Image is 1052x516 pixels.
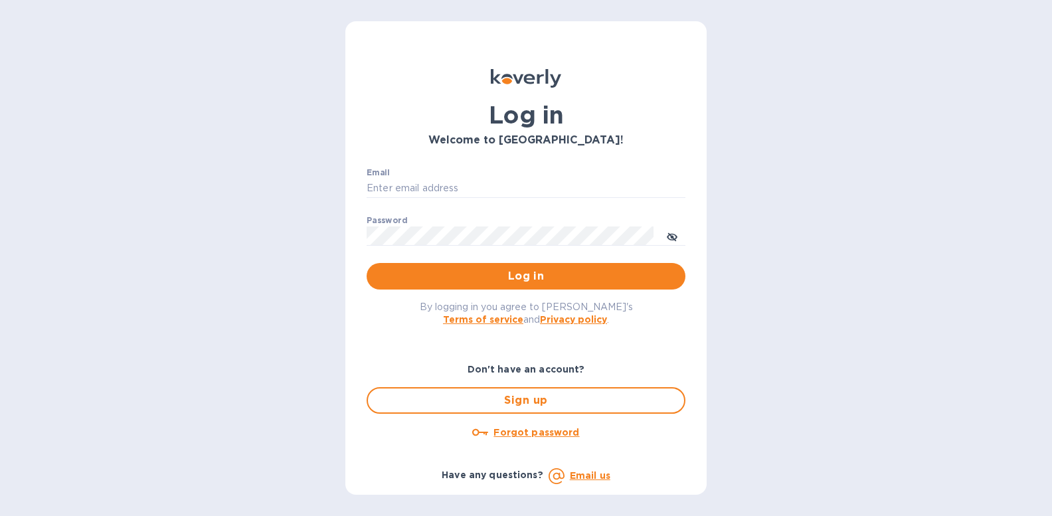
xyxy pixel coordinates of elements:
[367,387,685,414] button: Sign up
[367,216,407,224] label: Password
[442,470,543,480] b: Have any questions?
[540,314,607,325] a: Privacy policy
[367,101,685,129] h1: Log in
[377,268,675,284] span: Log in
[493,427,579,438] u: Forgot password
[468,364,585,375] b: Don't have an account?
[367,263,685,290] button: Log in
[420,301,633,325] span: By logging in you agree to [PERSON_NAME]'s and .
[659,222,685,249] button: toggle password visibility
[491,69,561,88] img: Koverly
[367,169,390,177] label: Email
[367,179,685,199] input: Enter email address
[443,314,523,325] a: Terms of service
[570,470,610,481] a: Email us
[367,134,685,147] h3: Welcome to [GEOGRAPHIC_DATA]!
[379,392,673,408] span: Sign up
